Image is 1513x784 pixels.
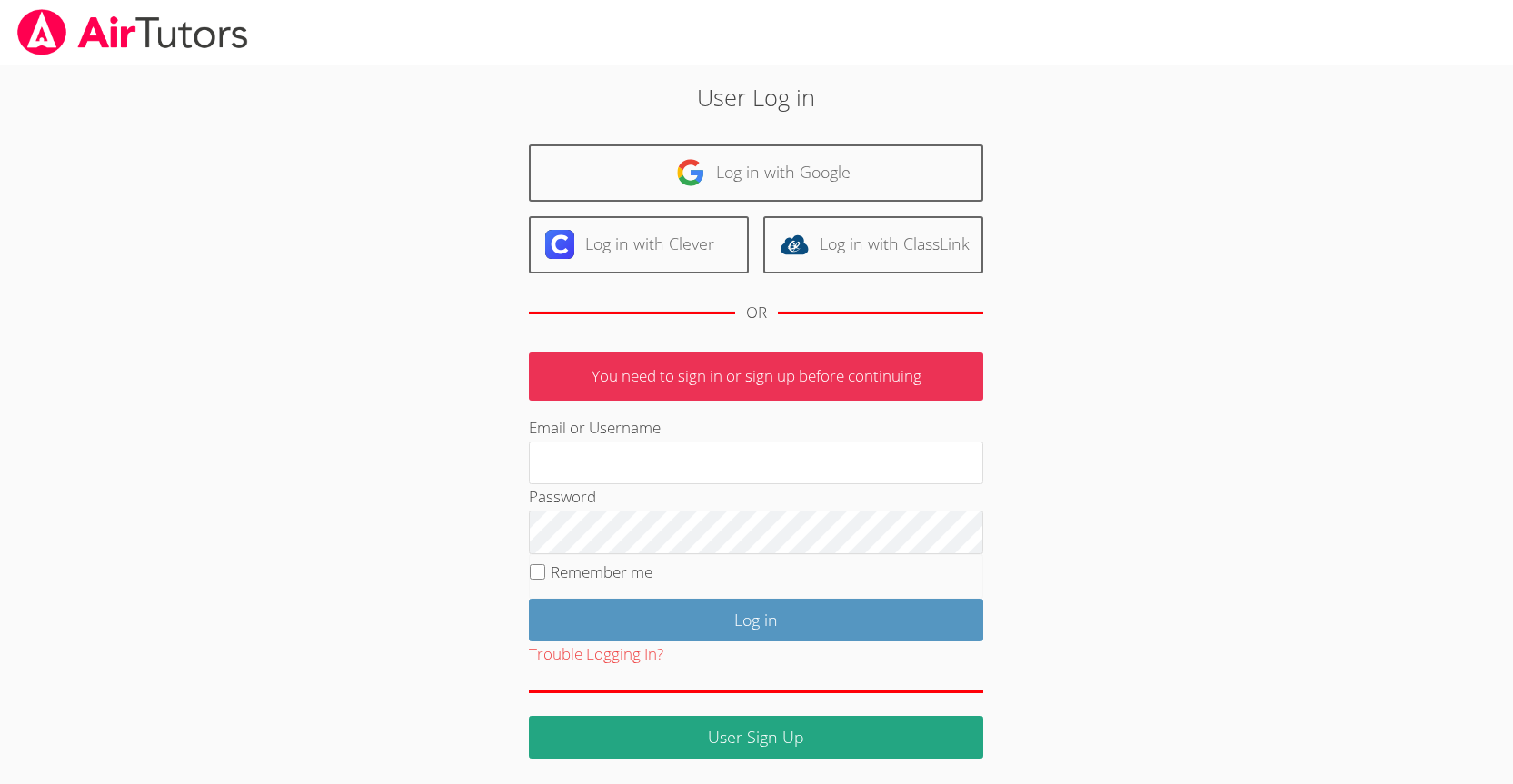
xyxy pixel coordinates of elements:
div: OR [746,300,767,326]
input: Log in [529,599,983,641]
a: User Sign Up [529,716,983,759]
label: Password [529,486,596,507]
h2: User Log in [348,80,1165,114]
img: airtutors_banner-c4298cdbf04f3fff15de1276eac7730deb9818008684d7c2e4769d2f7ddbe033.png [15,9,250,55]
img: clever-logo-6eab21bc6e7a338710f1a6ff85c0baf02591cd810cc4098c63d3a4b26e2feb20.svg [545,230,574,259]
img: classlink-logo-d6bb404cc1216ec64c9a2012d9dc4662098be43eaf13dc465df04b49fa7ab582.svg [780,230,809,259]
label: Remember me [551,561,652,582]
a: Log in with Clever [529,216,749,273]
button: Trouble Logging In? [529,641,663,668]
img: google-logo-50288ca7cdecda66e5e0955fdab243c47b7ad437acaf1139b6f446037453330a.svg [676,158,705,187]
a: Log in with ClassLink [763,216,983,273]
a: Log in with Google [529,144,983,202]
label: Email or Username [529,417,661,438]
p: You need to sign in or sign up before continuing [529,352,983,401]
